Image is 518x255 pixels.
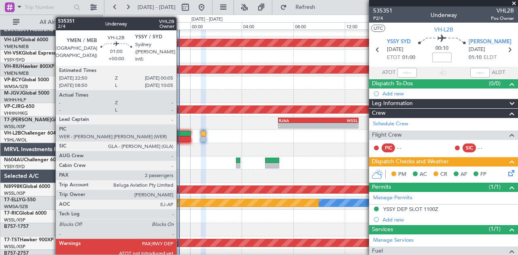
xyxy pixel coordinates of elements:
span: N8998K [4,184,23,189]
a: WSSL/XSP [4,244,25,250]
a: VH-RIUHawker 800XP [4,64,54,69]
a: WMSA/SZB [4,204,28,210]
span: Permits [372,183,391,192]
a: YSSY/SYD [4,164,25,170]
a: T7-TSTHawker 900XP [4,238,53,242]
span: VH-LEP [4,38,21,42]
span: VH-VSK [4,51,22,56]
span: 00:10 [435,44,448,53]
a: YSSY/SYD [4,57,25,63]
div: Underway [431,11,457,19]
span: VP-BCY [4,78,21,82]
div: 08:00 [293,22,345,30]
div: 12:00 [345,22,396,30]
span: All Aircraft [21,19,85,25]
a: N604AUChallenger 604 [4,158,59,162]
span: (1/1) [489,183,501,191]
a: YSHL/WOL [4,137,27,143]
a: WSSL/XSP [4,124,25,130]
span: T7-TST [4,238,20,242]
span: B757-1 [4,224,20,229]
div: - - [478,144,496,152]
button: Refresh [276,1,325,14]
span: ALDT [492,69,505,77]
span: PM [398,171,406,179]
span: VH-L2B [434,25,453,34]
span: Dispatch Checks and Weather [372,157,449,166]
a: VH-L2BChallenger 604 [4,131,56,136]
span: VHL2B [491,6,514,15]
a: T7-ELLYG-550 [4,198,36,202]
a: VP-BCYGlobal 5000 [4,78,49,82]
button: UTC [371,25,385,32]
span: FP [480,171,486,179]
span: (1/1) [489,225,501,233]
span: YSSY SYD [387,38,411,46]
span: P2/4 [373,15,393,22]
a: YMEN/MEB [4,70,29,76]
a: VHHH/HKG [4,110,28,116]
a: VH-LEPGlobal 6000 [4,38,48,42]
span: 01:00 [402,54,415,62]
span: CR [440,171,447,179]
a: M-JGVJGlobal 5000 [4,91,49,96]
div: PIC [382,143,395,152]
span: ETOT [387,54,400,62]
div: - - [397,144,415,152]
a: T7-[PERSON_NAME]Global 7500 [4,118,79,122]
a: WSSL/XSP [4,190,25,196]
span: Crew [372,109,386,118]
div: 04:00 [242,22,293,30]
a: VP-CJRG-650 [4,104,34,109]
a: Schedule Crew [373,120,408,128]
input: Trip Number [25,1,71,13]
div: WSSL [318,118,358,123]
span: AF [461,171,467,179]
div: [DATE] - [DATE] [104,16,135,23]
a: Manage Permits [373,194,412,202]
div: [DATE] - [DATE] [191,16,223,23]
a: N8998KGlobal 6000 [4,184,50,189]
span: [DATE] [387,46,403,54]
span: Services [372,225,393,234]
span: VP-CJR [4,104,21,109]
span: 01:10 [469,54,482,62]
span: VH-RIU [4,64,21,69]
span: AC [420,171,427,179]
a: WIHH/HLP [4,97,26,103]
div: 00:00 [190,22,242,30]
span: T7-[PERSON_NAME] [4,118,51,122]
span: [DATE] [469,46,485,54]
span: M-JGVJ [4,91,22,96]
div: SIC [463,143,476,152]
div: - [279,123,318,128]
a: WMSA/SZB [4,84,28,90]
span: Pos Owner [491,15,514,22]
a: B757-1757 [4,224,29,229]
div: Add new [382,216,514,223]
span: (0/0) [489,79,501,88]
span: Flight Crew [372,131,402,140]
a: WSSL/XSP [4,217,25,223]
span: 535351 [373,6,393,15]
div: Add new [382,90,514,97]
span: [DATE] - [DATE] [138,4,176,11]
a: Manage Services [373,236,414,244]
div: 20:00 [139,22,190,30]
div: YSSY DEP SLOT 1100Z [383,206,438,213]
a: VH-VSKGlobal Express XRS [4,51,66,56]
span: T7-RIC [4,211,19,216]
span: ELDT [484,54,497,62]
div: RJAA [279,118,318,123]
span: ATOT [382,69,395,77]
input: --:-- [397,68,417,78]
span: VH-L2B [4,131,21,136]
span: N604AU [4,158,24,162]
div: - [318,123,358,128]
span: T7-ELLY [4,198,22,202]
button: All Aircraft [9,16,88,29]
a: T7-RICGlobal 6000 [4,211,47,216]
span: Dispatch To-Dos [372,79,413,89]
div: 16:00 [87,22,139,30]
span: [PERSON_NAME] [469,38,512,46]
